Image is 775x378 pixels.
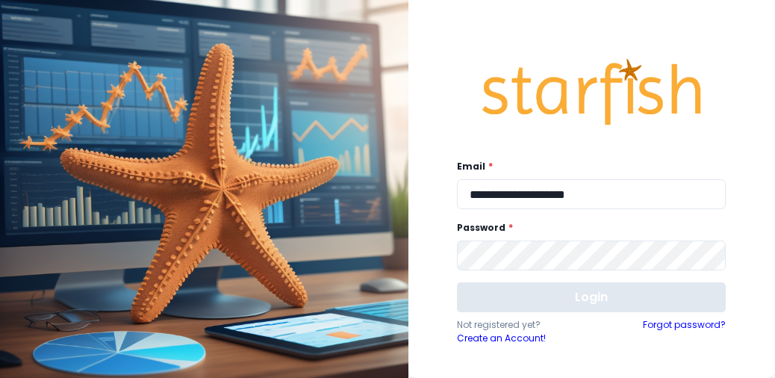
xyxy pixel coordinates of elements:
[479,45,703,139] img: Logo.42cb71d561138c82c4ab.png
[457,318,591,332] p: Not registered yet?
[457,221,717,235] label: Password
[457,332,591,345] a: Create an Account!
[457,282,726,312] button: Login
[643,318,726,345] a: Forgot password?
[457,160,717,173] label: Email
